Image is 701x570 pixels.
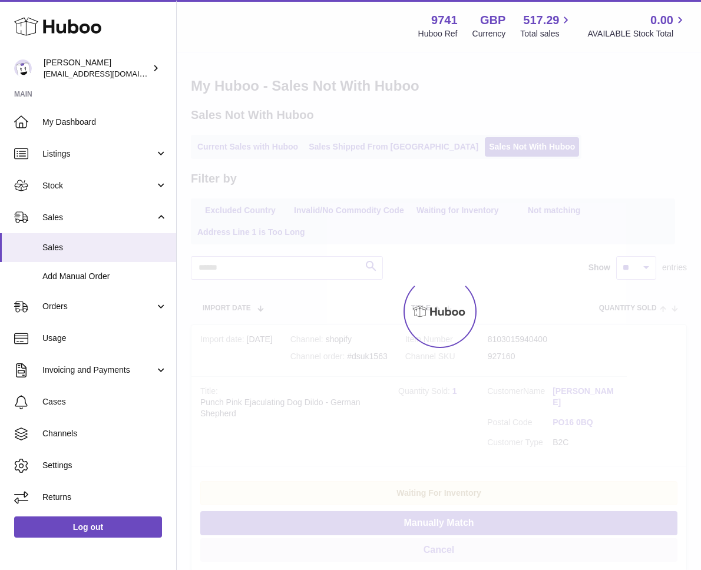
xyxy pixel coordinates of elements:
span: Returns [42,492,167,503]
a: 0.00 AVAILABLE Stock Total [587,12,687,39]
span: AVAILABLE Stock Total [587,28,687,39]
span: Add Manual Order [42,271,167,282]
strong: 9741 [431,12,458,28]
span: Total sales [520,28,573,39]
div: Huboo Ref [418,28,458,39]
div: Currency [472,28,506,39]
div: [PERSON_NAME] [44,57,150,79]
span: 0.00 [650,12,673,28]
span: Channels [42,428,167,439]
span: Usage [42,333,167,344]
span: Invoicing and Payments [42,364,155,376]
img: ajcmarketingltd@gmail.com [14,59,32,77]
strong: GBP [480,12,505,28]
span: My Dashboard [42,117,167,128]
a: 517.29 Total sales [520,12,573,39]
span: Sales [42,212,155,223]
span: Sales [42,242,167,253]
span: Stock [42,180,155,191]
span: Orders [42,301,155,312]
span: 517.29 [523,12,559,28]
span: [EMAIL_ADDRESS][DOMAIN_NAME] [44,69,173,78]
a: Log out [14,516,162,538]
span: Cases [42,396,167,407]
span: Settings [42,460,167,471]
span: Listings [42,148,155,160]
